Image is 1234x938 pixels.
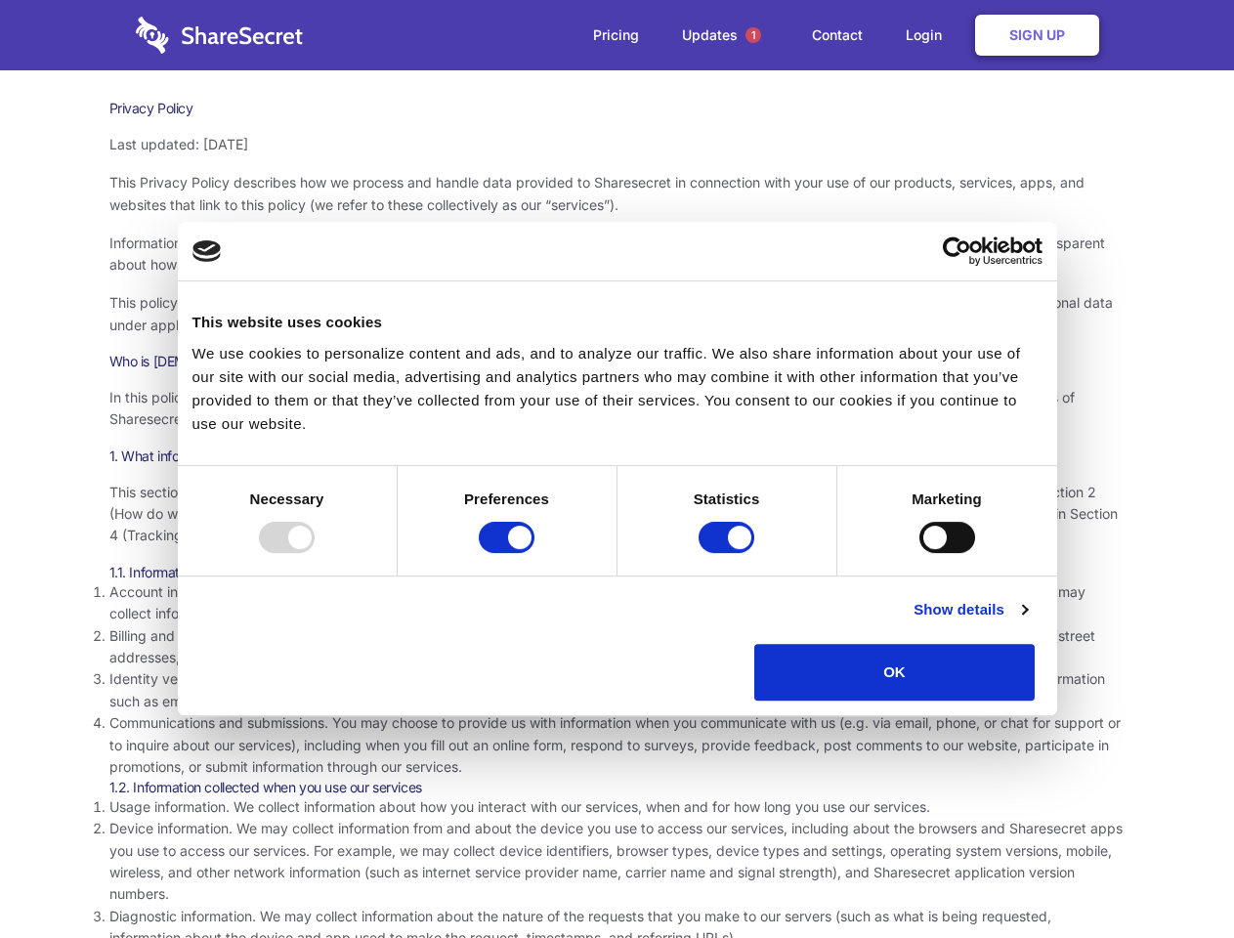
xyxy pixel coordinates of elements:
a: Pricing [574,5,659,65]
span: Communications and submissions. You may choose to provide us with information when you communicat... [109,714,1121,775]
span: This Privacy Policy describes how we process and handle data provided to Sharesecret in connectio... [109,174,1085,212]
h1: Privacy Policy [109,100,1126,117]
span: 1 [745,27,761,43]
img: logo [192,240,222,262]
span: This policy uses the term “personal data” to refer to information that is related to an identifie... [109,294,1113,332]
span: 1.2. Information collected when you use our services [109,779,422,795]
span: Account information. Our services generally require you to create an account before you can acces... [109,583,1085,621]
a: Show details [914,598,1027,621]
img: logo-wordmark-white-trans-d4663122ce5f474addd5e946df7df03e33cb6a1c49d2221995e7729f52c070b2.svg [136,17,303,54]
strong: Necessary [250,490,324,507]
a: Login [886,5,971,65]
span: Usage information. We collect information about how you interact with our services, when and for ... [109,798,930,815]
span: This section describes the various types of information we collect from and about you. To underst... [109,484,1118,544]
a: Usercentrics Cookiebot - opens in a new window [872,236,1043,266]
a: Contact [792,5,882,65]
span: Who is [DEMOGRAPHIC_DATA]? [109,353,305,369]
strong: Marketing [912,490,982,507]
button: OK [754,644,1035,701]
div: This website uses cookies [192,311,1043,334]
span: Identity verification information. Some services require you to verify your identity as part of c... [109,670,1105,708]
a: Sign Up [975,15,1099,56]
div: We use cookies to personalize content and ads, and to analyze our traffic. We also share informat... [192,342,1043,436]
span: Billing and payment information. In order to purchase a service, you may need to provide us with ... [109,627,1095,665]
span: Device information. We may collect information from and about the device you use to access our se... [109,820,1123,902]
strong: Statistics [694,490,760,507]
span: Information security and privacy are at the heart of what Sharesecret values and promotes as a co... [109,234,1105,273]
span: In this policy, “Sharesecret,” “we,” “us,” and “our” refer to Sharesecret Inc., a U.S. company. S... [109,389,1075,427]
p: Last updated: [DATE] [109,134,1126,155]
span: 1. What information do we collect about you? [109,448,379,464]
span: 1.1. Information you provide to us [109,564,306,580]
strong: Preferences [464,490,549,507]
